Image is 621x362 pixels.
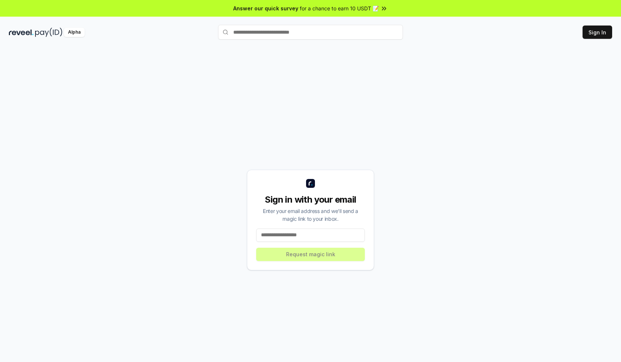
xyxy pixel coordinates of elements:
[35,28,62,37] img: pay_id
[256,194,365,206] div: Sign in with your email
[306,179,315,188] img: logo_small
[9,28,34,37] img: reveel_dark
[583,26,612,39] button: Sign In
[256,207,365,223] div: Enter your email address and we’ll send a magic link to your inbox.
[300,4,379,12] span: for a chance to earn 10 USDT 📝
[233,4,298,12] span: Answer our quick survey
[64,28,85,37] div: Alpha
